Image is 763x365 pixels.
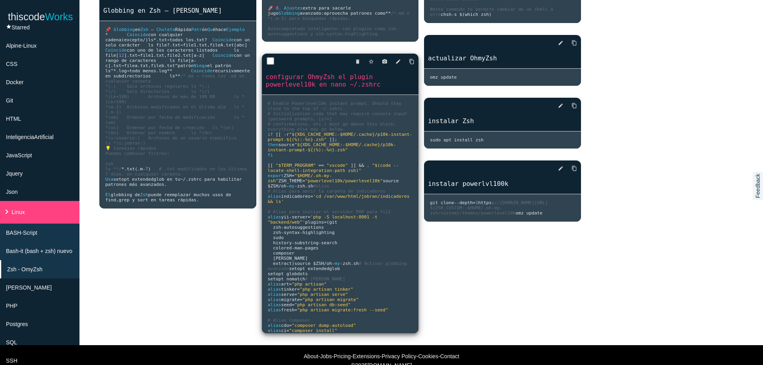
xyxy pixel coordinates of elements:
[440,353,459,359] a: Contact
[191,63,194,68] span: n
[294,240,319,245] span: substring
[191,58,194,63] span: a
[6,321,28,327] span: Postgres
[321,11,324,16] span: :
[340,261,343,266] span: -
[297,287,300,292] span: =
[278,183,281,189] span: /
[210,42,223,48] span: fileA
[278,142,294,147] span: source
[196,197,199,203] span: .
[6,230,37,236] span: BASH-Script
[268,214,380,225] span: 'php -S localhost:8001 -t "backend/web"'
[355,54,360,69] i: delete
[302,245,305,251] span: -
[127,32,148,37] span: Coincide
[381,353,416,359] a: Privacy Policy
[124,53,129,58] span: ].
[335,261,340,266] span: my
[143,166,145,172] span: -
[319,163,324,168] span: ==
[268,153,273,158] span: fi
[113,177,180,182] span: setopt extendedglob en tu
[223,42,226,48] span: .
[196,42,199,48] span: .
[268,111,410,122] span: # Initialization code that may require console input (password prompts, [y/n]
[135,166,140,172] span: (.
[105,53,252,63] span: con un rango de caracteres ls file
[565,36,577,50] a: Copy to Clipboard
[156,68,159,73] span: .
[12,209,25,215] span: Linux
[143,37,148,42] span: /)
[207,63,226,68] span: el patr
[105,73,255,172] span: /*.md → todos los .md en cualquier carpeta *(.) Solo archivos regulares ls *(.) *(/) Solo directo...
[268,230,335,245] span: highlighting sudo history
[207,27,213,32] span: Qu
[45,11,73,22] span: Works
[473,200,476,205] span: =
[292,261,294,266] span: )
[305,220,324,225] span: plugins
[305,183,308,189] span: .
[465,12,489,17] span: which zsh
[268,282,281,287] span: alias
[127,68,130,73] span: →
[268,189,385,194] span: # Alias para abrir la carpeta de indicadores
[140,63,148,68] span: txt
[571,98,577,113] i: content_copy
[127,42,130,48] span: á
[172,42,180,48] span: txt
[194,37,196,42] span: .
[268,101,405,111] span: # Enable Powerlevel10k instant prompt. Should stay close to the top of ~/.zshrc.
[191,68,213,73] span: Coincide
[178,27,181,32] span: á
[226,63,229,68] span: ó
[268,302,281,307] span: alias
[268,173,284,178] span: export
[281,230,284,235] span: -
[430,75,457,80] span: omz update
[244,42,247,48] span: ]
[268,6,273,11] span: 🚀
[281,194,310,199] span: indicadores
[105,192,234,203] span: puede reemplazar muchos usos de find
[159,68,167,73] span: log
[196,53,199,58] span: -
[552,98,564,113] a: edit
[202,53,205,58] span: ]
[167,53,180,58] span: file2
[565,98,577,113] a: Copy to Clipboard
[148,37,153,42] span: ls
[558,161,564,176] i: edit
[207,42,210,48] span: ,
[294,292,297,297] span: =
[148,166,151,172] span: )
[292,214,308,220] span: server
[130,68,156,73] span: todo menos
[105,48,242,58] span: con uno de los caracteres listados ls file
[194,53,196,58] span: a
[105,63,108,68] span: c
[516,211,542,216] span: omz update
[105,177,113,182] span: Usa
[454,200,459,205] span: --
[268,297,281,302] span: alias
[234,42,236,48] span: [
[110,192,140,197] span: globbing de
[304,353,318,359] a: About
[353,261,358,266] span: sh
[105,63,234,73] span: n ls
[226,27,245,32] span: Ejemplo
[183,197,196,203] span: pidas
[268,225,324,235] span: autosuggestions zsh
[99,6,256,15] a: Globbing en Zsh — [PERSON_NAME]
[188,58,191,63] span: [
[6,61,17,67] span: CSS
[268,163,273,168] span: [[
[268,261,410,271] span: # Activar globbing avanzado
[268,292,281,297] span: alias
[130,42,167,48] span: cter ls file
[389,54,401,69] a: edit
[289,183,294,189] span: my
